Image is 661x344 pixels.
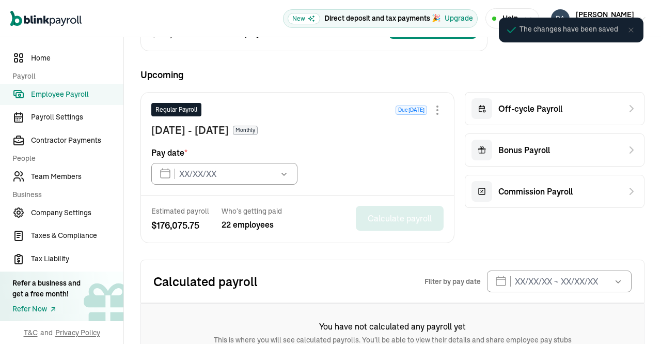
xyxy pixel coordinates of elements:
span: Monthly [233,126,258,135]
span: Regular Payroll [155,105,197,114]
span: Taxes & Compliance [31,230,123,241]
input: XX/XX/XX ~ XX/XX/XX [487,271,632,292]
button: Help [485,8,539,28]
span: [DATE] - [DATE] [151,123,229,138]
h6: You have not calculated any payroll yet [158,320,627,333]
span: Privacy Policy [55,327,100,338]
span: Off-cycle Payroll [498,102,562,115]
iframe: Chat Widget [609,294,661,344]
span: Commission Payroll [498,185,573,198]
button: Calculate payroll [356,206,444,231]
input: XX/XX/XX [151,163,297,185]
span: 22 employees [222,218,282,231]
span: Pay date [151,146,187,159]
span: Payroll Settings [31,112,123,123]
span: Estimated payroll [151,206,209,216]
h2: Calculated payroll [153,273,424,290]
span: Team Members [31,171,123,182]
span: New [288,13,320,24]
span: Contractor Payments [31,135,123,146]
a: Refer Now [12,304,81,315]
span: Company Settings [31,207,123,218]
span: Payroll [12,71,117,82]
span: Home [31,53,123,64]
p: Direct deposit and tax payments 🎉 [324,13,440,24]
span: Tax Liability [31,253,123,264]
nav: Global [10,4,82,34]
span: T&C [24,327,38,338]
span: The changes have been saved [520,24,618,35]
span: Due [DATE] [396,106,427,115]
button: Upgrade [445,13,473,24]
span: Filter by pay date [424,276,481,287]
div: Refer a business and get a free month! [12,278,81,300]
span: $ 176,075.75 [151,218,209,232]
span: Upcoming [140,68,644,82]
span: People [12,153,117,164]
span: Who’s getting paid [222,206,282,216]
button: [PERSON_NAME]Verton Solutions Inc [547,6,651,32]
span: Business [12,189,117,200]
span: Bonus Payroll [498,144,550,156]
span: Employee Payroll [31,89,123,100]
